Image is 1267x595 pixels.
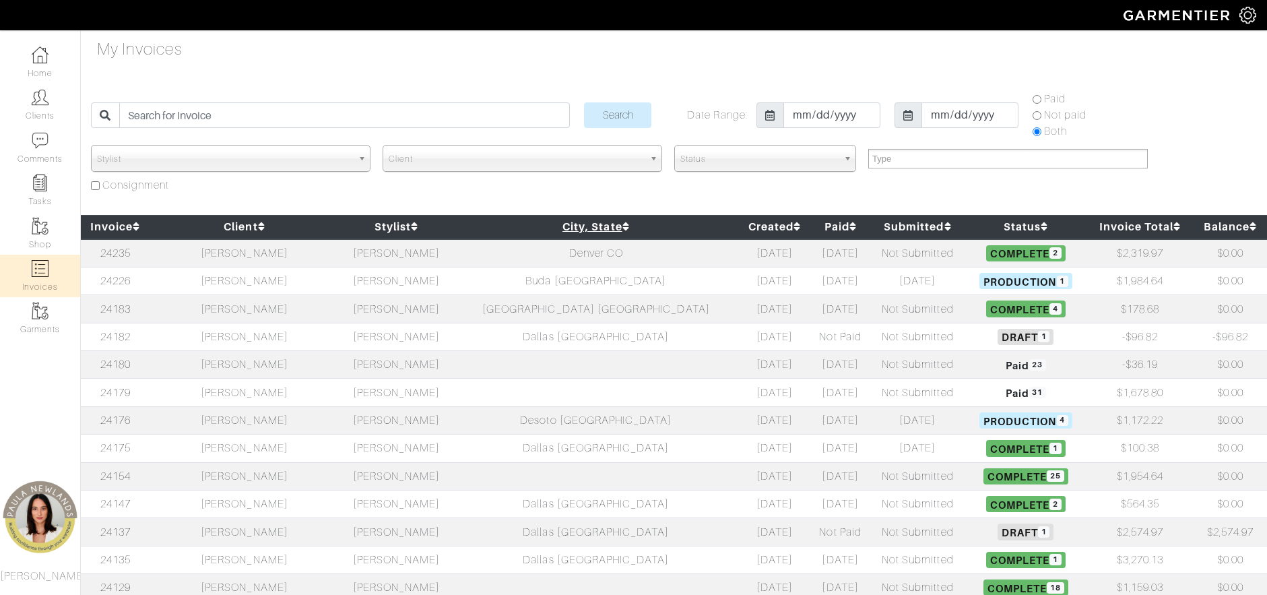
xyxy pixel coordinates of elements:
img: gear-icon-white-bd11855cb880d31180b6d7d6211b90ccbf57a29d726f0c71d8c61bd08dd39cc2.png [1239,7,1256,24]
span: Complete [983,468,1068,484]
td: [DATE] [811,406,870,434]
td: [DATE] [739,351,811,379]
td: $0.00 [1194,546,1267,573]
td: Not Submitted [870,351,966,379]
td: $2,574.97 [1194,518,1267,546]
span: Stylist [97,146,352,173]
a: Submitted [884,220,952,233]
td: [DATE] [811,546,870,573]
td: $2,319.97 [1086,239,1194,268]
td: [GEOGRAPHIC_DATA] [GEOGRAPHIC_DATA] [453,295,738,323]
label: Consignment [102,177,170,193]
h4: My Invoices [97,40,183,59]
a: 24135 [100,554,131,566]
label: Date Range: [687,107,748,123]
td: [PERSON_NAME] [339,546,454,573]
td: [DATE] [739,435,811,462]
span: 4 [1057,415,1068,427]
td: $0.00 [1194,490,1267,518]
td: [DATE] [870,435,966,462]
td: [DATE] [811,379,870,406]
td: $1,172.22 [1086,406,1194,434]
span: 1 [1049,443,1061,454]
td: [PERSON_NAME] [150,295,339,323]
td: $0.00 [1194,239,1267,268]
td: $0.00 [1194,379,1267,406]
td: [PERSON_NAME] [150,462,339,490]
td: Not Submitted [870,239,966,268]
td: [DATE] [739,323,811,350]
td: $564.35 [1086,490,1194,518]
a: Invoice [90,220,140,233]
td: [DATE] [739,546,811,573]
input: Search for Invoice [119,102,570,128]
td: $0.00 [1194,295,1267,323]
td: Dallas [GEOGRAPHIC_DATA] [453,518,738,546]
a: 24182 [100,331,131,343]
span: Draft [998,524,1053,540]
span: 1 [1038,526,1049,538]
td: [DATE] [739,518,811,546]
td: $178.68 [1086,295,1194,323]
a: 24176 [100,414,131,427]
td: [DATE] [739,490,811,518]
td: $0.00 [1194,406,1267,434]
img: comment-icon-a0a6a9ef722e966f86d9cbdc48e553b5cf19dbc54f86b18d962a5391bc8f6eb6.png [32,132,48,149]
td: Not Submitted [870,490,966,518]
td: -$96.82 [1194,323,1267,350]
td: Dallas [GEOGRAPHIC_DATA] [453,546,738,573]
td: $2,574.97 [1086,518,1194,546]
td: [PERSON_NAME] [339,435,454,462]
img: garments-icon-b7da505a4dc4fd61783c78ac3ca0ef83fa9d6f193b1c9dc38574b1d14d53ca28.png [32,218,48,234]
td: $0.00 [1194,462,1267,490]
td: [PERSON_NAME] [339,462,454,490]
a: 24235 [100,247,131,259]
td: [PERSON_NAME] [339,239,454,268]
span: 1 [1049,554,1061,565]
span: Client [389,146,644,173]
span: Paid [1002,356,1050,373]
td: $0.00 [1194,267,1267,294]
td: Dallas [GEOGRAPHIC_DATA] [453,490,738,518]
td: [DATE] [739,379,811,406]
td: [PERSON_NAME] [339,406,454,434]
a: City, State [562,220,630,233]
img: orders-icon-0abe47150d42831381b5fb84f609e132dff9fe21cb692f30cb5eec754e2cba89.png [32,260,48,277]
td: Dallas [GEOGRAPHIC_DATA] [453,435,738,462]
a: Stylist [375,220,418,233]
td: [DATE] [870,406,966,434]
span: Paid [1002,384,1050,400]
td: [DATE] [739,295,811,323]
td: [PERSON_NAME] [339,490,454,518]
img: dashboard-icon-dbcd8f5a0b271acd01030246c82b418ddd0df26cd7fceb0bd07c9910d44c42f6.png [32,46,48,63]
td: [DATE] [739,267,811,294]
td: [PERSON_NAME] [339,351,454,379]
td: [PERSON_NAME] [150,379,339,406]
td: Not Submitted [870,295,966,323]
td: $100.38 [1086,435,1194,462]
td: Desoto [GEOGRAPHIC_DATA] [453,406,738,434]
a: Status [1004,220,1048,233]
td: [DATE] [870,267,966,294]
span: 4 [1049,303,1061,315]
a: 24137 [100,526,131,538]
td: Denver CO [453,239,738,268]
span: 2 [1049,499,1061,510]
a: 24226 [100,275,131,287]
a: 24154 [100,470,131,482]
span: Production [979,412,1072,429]
td: [PERSON_NAME] [150,406,339,434]
span: Status [680,146,838,173]
img: clients-icon-6bae9207a08558b7cb47a8932f037763ab4055f8c8b6bfacd5dc20c3e0201464.png [32,89,48,106]
td: [DATE] [739,406,811,434]
label: Both [1044,123,1067,139]
td: [PERSON_NAME] [150,351,339,379]
td: $3,270.13 [1086,546,1194,573]
a: 24175 [100,442,131,454]
span: Draft [998,329,1053,345]
td: $1,678.80 [1086,379,1194,406]
td: [DATE] [811,462,870,490]
td: Not Submitted [870,323,966,350]
span: 25 [1047,470,1064,482]
td: [PERSON_NAME] [150,323,339,350]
